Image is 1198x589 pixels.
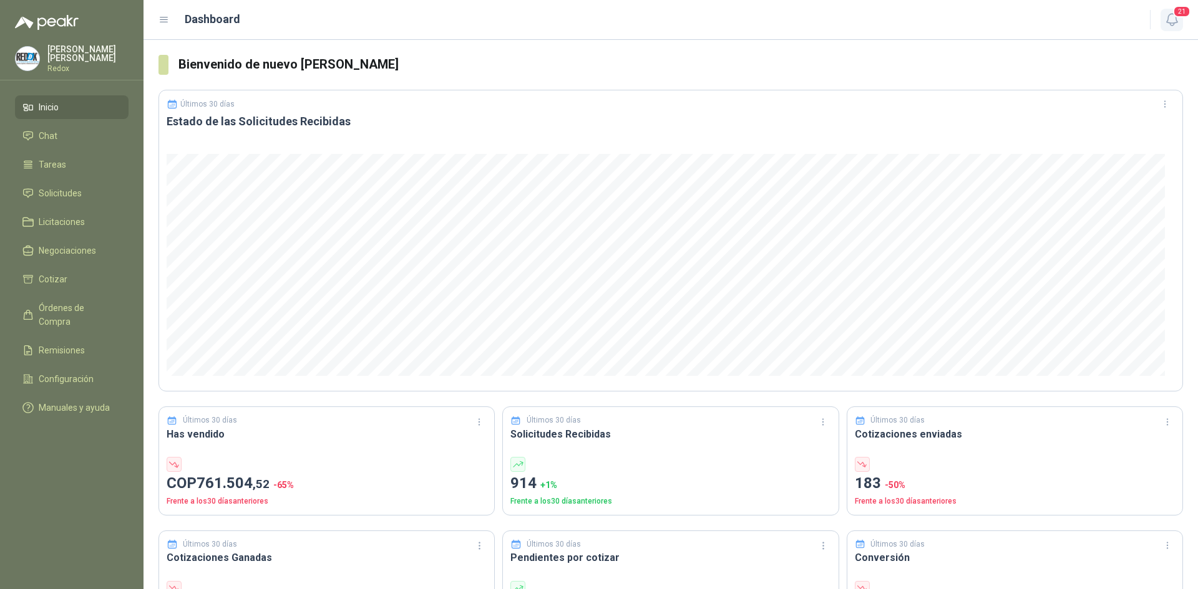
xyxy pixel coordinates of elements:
[39,301,117,328] span: Órdenes de Compra
[15,267,129,291] a: Cotizar
[15,210,129,234] a: Licitaciones
[855,426,1175,442] h3: Cotizaciones enviadas
[185,11,240,28] h1: Dashboard
[1173,6,1191,17] span: 21
[15,296,129,333] a: Órdenes de Compra
[167,496,487,507] p: Frente a los 30 días anteriores
[1161,9,1183,31] button: 21
[15,124,129,148] a: Chat
[15,181,129,205] a: Solicitudes
[527,414,581,426] p: Últimos 30 días
[39,100,59,114] span: Inicio
[39,244,96,257] span: Negociaciones
[39,129,57,143] span: Chat
[16,47,39,70] img: Company Logo
[197,474,270,492] span: 761.504
[540,480,557,490] span: + 1 %
[167,114,1175,129] h3: Estado de las Solicitudes Recibidas
[855,550,1175,565] h3: Conversión
[39,272,67,286] span: Cotizar
[273,480,294,490] span: -65 %
[39,343,85,357] span: Remisiones
[39,372,94,386] span: Configuración
[183,539,237,550] p: Últimos 30 días
[15,95,129,119] a: Inicio
[39,215,85,229] span: Licitaciones
[178,55,1183,74] h3: Bienvenido de nuevo [PERSON_NAME]
[15,239,129,262] a: Negociaciones
[510,472,830,496] p: 914
[885,480,905,490] span: -50 %
[253,477,270,491] span: ,52
[183,414,237,426] p: Últimos 30 días
[510,550,830,565] h3: Pendientes por cotizar
[167,550,487,565] h3: Cotizaciones Ganadas
[15,338,129,362] a: Remisiones
[167,472,487,496] p: COP
[15,367,129,391] a: Configuración
[39,401,110,414] span: Manuales y ayuda
[15,153,129,176] a: Tareas
[510,496,830,507] p: Frente a los 30 días anteriores
[39,186,82,200] span: Solicitudes
[39,158,66,171] span: Tareas
[167,426,487,442] h3: Has vendido
[15,15,79,30] img: Logo peakr
[855,472,1175,496] p: 183
[510,426,830,442] h3: Solicitudes Recibidas
[47,45,129,62] p: [PERSON_NAME] [PERSON_NAME]
[870,414,925,426] p: Últimos 30 días
[180,100,235,108] p: Últimos 30 días
[15,396,129,419] a: Manuales y ayuda
[527,539,581,550] p: Últimos 30 días
[47,65,129,72] p: Redox
[870,539,925,550] p: Últimos 30 días
[855,496,1175,507] p: Frente a los 30 días anteriores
